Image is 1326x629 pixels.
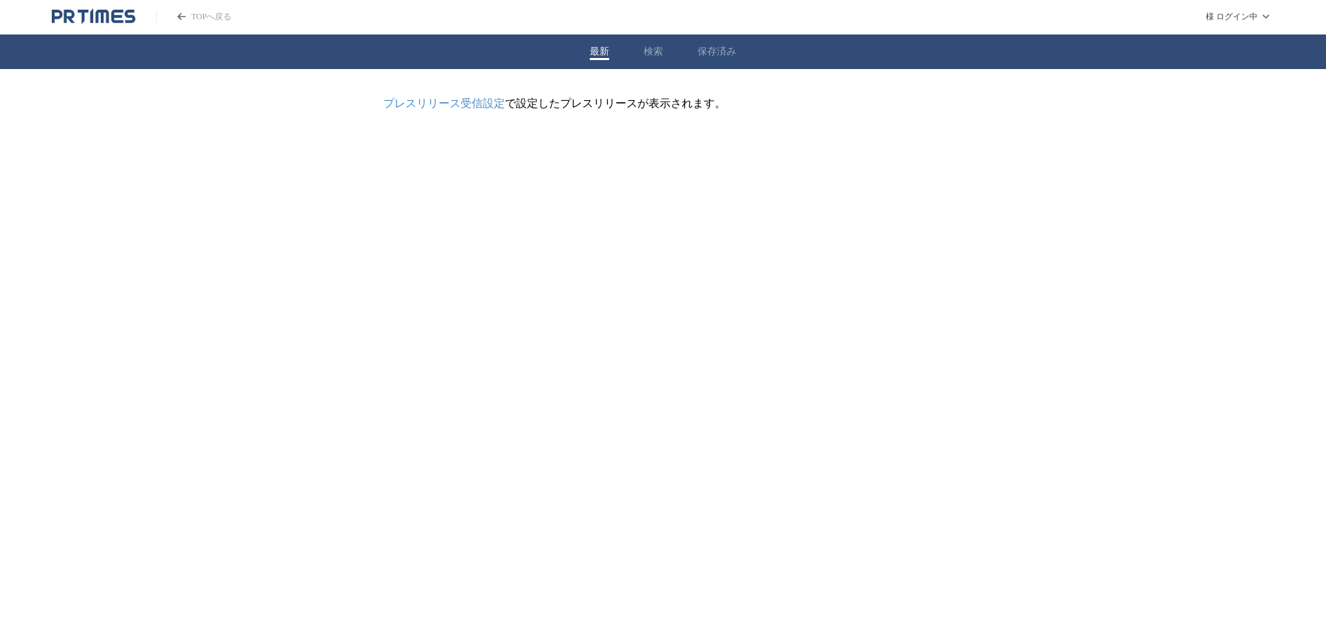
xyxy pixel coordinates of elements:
[383,97,505,109] a: プレスリリース受信設定
[698,46,736,58] button: 保存済み
[383,97,943,111] p: で設定したプレスリリースが表示されます。
[590,46,609,58] button: 最新
[156,11,231,23] a: PR TIMESのトップページはこちら
[644,46,663,58] button: 検索
[52,8,135,25] a: PR TIMESのトップページはこちら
